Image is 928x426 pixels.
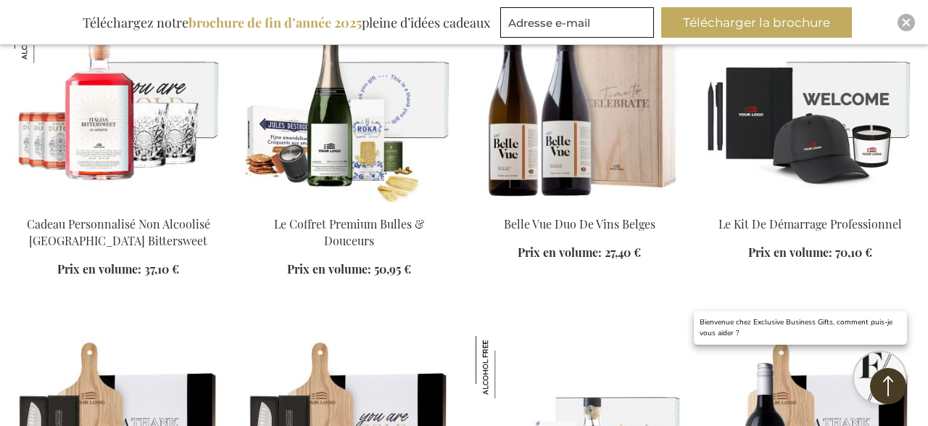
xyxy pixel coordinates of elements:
img: Belle Vue Duo De Vins Belges [476,1,683,204]
a: Prix en volume: 37,10 € [57,261,179,278]
a: The Premium Bubbles & Bites Set [245,198,452,212]
form: marketing offers and promotions [500,7,658,42]
a: The Professional Starter Kit [706,198,913,212]
a: Cadeau Personnalisé Non Alcoolisé [GEOGRAPHIC_DATA] Bittersweet [27,216,210,248]
img: Gutss Set Gin & Tonic Sans Alcool [476,336,538,398]
span: Prix en volume: [287,261,371,277]
span: 37,10 € [144,261,179,277]
a: Prix en volume: 70,10 € [748,245,872,261]
a: Prix en volume: 50,95 € [287,261,411,278]
div: Téléchargez notre pleine d’idées cadeaux [76,7,497,38]
b: brochure de fin d’année 2025 [188,14,362,31]
a: Le Kit De Démarrage Professionnel [718,216,902,232]
input: Adresse e-mail [500,7,654,38]
img: Personalised Non-Alcoholic Italian Bittersweet Gift [14,1,222,204]
img: The Professional Starter Kit [706,1,913,204]
span: 70,10 € [835,245,872,260]
a: Personalised Non-Alcoholic Italian Bittersweet Gift Cadeau Personnalisé Non Alcoolisé Italien Bit... [14,198,222,212]
span: Prix en volume: [748,245,832,260]
a: Le Coffret Premium Bulles & Douceurs [274,216,424,248]
span: 50,95 € [374,261,411,277]
div: Close [898,14,915,31]
button: Télécharger la brochure [661,7,852,38]
img: The Premium Bubbles & Bites Set [245,1,452,204]
span: Prix en volume: [57,261,141,277]
img: Close [902,18,911,27]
